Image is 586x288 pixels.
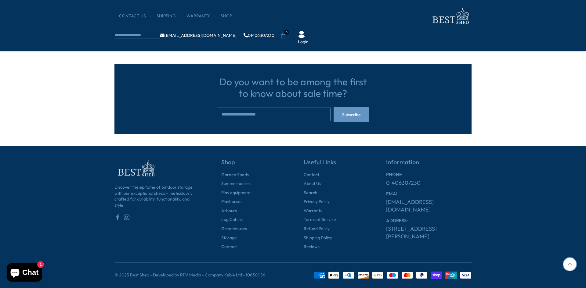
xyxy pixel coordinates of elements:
h5: Shop [221,158,282,172]
a: Contact [304,172,319,178]
h3: Do you want to be among the first to know about sale time? [217,76,369,99]
a: 01406307230 [386,179,421,187]
a: Search [304,190,317,196]
a: Log Cabins [221,217,243,223]
a: Shop [221,13,238,19]
a: [STREET_ADDRESS][PERSON_NAME] [386,225,472,240]
button: Subscribe [334,107,369,122]
p: Discover the epitome of outdoor storage with our exceptional sheds – meticulously crafted for dur... [114,184,200,214]
h5: Useful Links [304,158,365,172]
a: 01406307230 [244,33,274,37]
img: User Icon [298,31,305,38]
img: footer-logo [114,158,157,178]
inbox-online-store-chat: Shopify online store chat [5,263,44,283]
a: Terms of Service [304,217,336,223]
a: Warranty [304,208,322,214]
a: Reviews [304,244,320,250]
a: Greenhouses [221,226,247,232]
a: Garden Sheds [221,172,249,178]
a: Contact [221,244,237,250]
a: Play equipment [221,190,251,196]
p: © 2025 Best Shed - Developed by RPV Media - Company Keble Ltd - 10830056 [114,272,265,278]
a: Privacy Policy [304,199,330,205]
a: Refund Policy [304,226,330,232]
a: Shipping [157,13,182,19]
span: 0 [284,30,289,35]
img: logo [429,6,472,26]
h5: Information [386,158,472,172]
a: CONTACT US [119,13,152,19]
a: [EMAIL_ADDRESS][DOMAIN_NAME] [160,33,237,37]
a: Playhouses [221,199,242,205]
a: Warranty [186,13,216,19]
a: Arbours [221,208,237,214]
a: About Us [304,181,321,187]
a: Summerhouses [221,181,251,187]
h6: ADDRESS: [386,218,472,223]
h6: PHONE [386,172,472,177]
span: Subscribe [342,112,361,117]
a: 0 [280,33,287,39]
a: [EMAIL_ADDRESS][DOMAIN_NAME] [386,198,472,213]
h6: EMAIL [386,191,472,197]
a: Shipping Policy [304,235,332,241]
a: Login [298,39,309,45]
a: Storage [221,235,237,241]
